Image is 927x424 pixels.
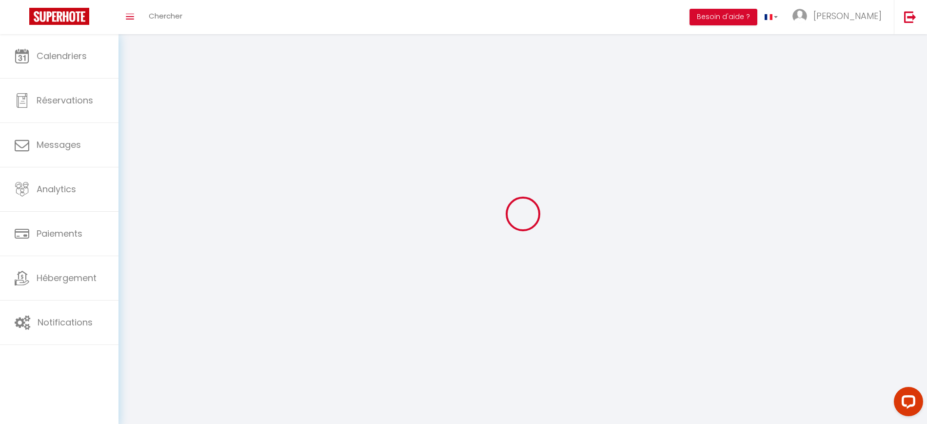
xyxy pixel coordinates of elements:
[37,94,93,106] span: Réservations
[37,183,76,195] span: Analytics
[813,10,882,22] span: [PERSON_NAME]
[149,11,182,21] span: Chercher
[38,316,93,328] span: Notifications
[37,139,81,151] span: Messages
[29,8,89,25] img: Super Booking
[904,11,916,23] img: logout
[37,272,97,284] span: Hébergement
[690,9,757,25] button: Besoin d'aide ?
[37,50,87,62] span: Calendriers
[37,227,82,240] span: Paiements
[792,9,807,23] img: ...
[886,383,927,424] iframe: LiveChat chat widget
